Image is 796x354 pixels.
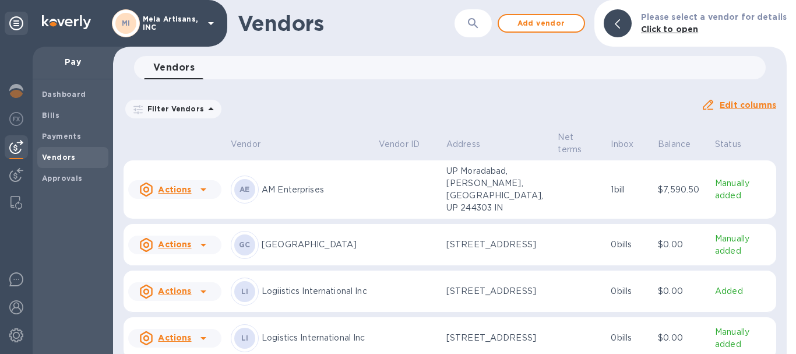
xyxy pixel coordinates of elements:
span: Address [446,138,495,150]
div: Unpin categories [5,12,28,35]
p: 0 bills [611,239,649,251]
u: Actions [158,333,191,342]
p: Status [715,138,741,150]
b: Click to open [641,24,699,34]
p: Mela Artisans, INC [143,15,201,31]
p: Pay [42,56,104,68]
p: 0 bills [611,332,649,344]
p: [GEOGRAPHIC_DATA] [262,239,369,251]
p: Logistics International Inc [262,332,369,344]
b: Approvals [42,174,83,183]
u: Actions [158,185,191,194]
p: Inbox [611,138,633,150]
p: [STREET_ADDRESS] [446,239,549,251]
p: $0.00 [658,332,706,344]
span: Balance [658,138,706,150]
p: Net terms [558,131,586,156]
h1: Vendors [238,11,455,36]
p: Filter Vendors [143,104,204,114]
b: Bills [42,111,59,120]
span: Inbox [611,138,649,150]
p: 1 bill [611,184,649,196]
p: $0.00 [658,239,706,251]
span: Vendor [231,138,276,150]
b: Dashboard [42,90,86,99]
p: Logiistics International Inc [262,285,369,297]
b: AE [239,185,250,194]
img: Logo [42,15,91,29]
span: Net terms [558,131,601,156]
p: Address [446,138,480,150]
p: Manually added [715,233,772,257]
p: $7,590.50 [658,184,706,196]
b: MI [122,19,131,27]
p: Vendor [231,138,260,150]
p: [STREET_ADDRESS] [446,332,549,344]
b: LI [241,287,249,296]
u: Edit columns [720,100,776,110]
img: Foreign exchange [9,112,23,126]
button: Add vendor [498,14,585,33]
p: Balance [658,138,691,150]
p: Manually added [715,326,772,351]
span: Vendors [153,59,195,76]
b: GC [239,240,251,249]
p: UP Moradabad, [PERSON_NAME], [GEOGRAPHIC_DATA], UP 244303 IN [446,165,549,214]
p: Vendor ID [379,138,420,150]
b: LI [241,334,249,342]
p: Manually added [715,177,772,202]
span: Add vendor [508,16,575,30]
b: Payments [42,132,81,141]
p: Added [715,285,772,297]
p: 0 bills [611,285,649,297]
u: Actions [158,286,191,296]
p: [STREET_ADDRESS] [446,285,549,297]
span: Vendor ID [379,138,435,150]
b: Please select a vendor for details [641,12,787,22]
u: Actions [158,240,191,249]
b: Vendors [42,153,76,162]
p: AM Enterprises [262,184,369,196]
p: $0.00 [658,285,706,297]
